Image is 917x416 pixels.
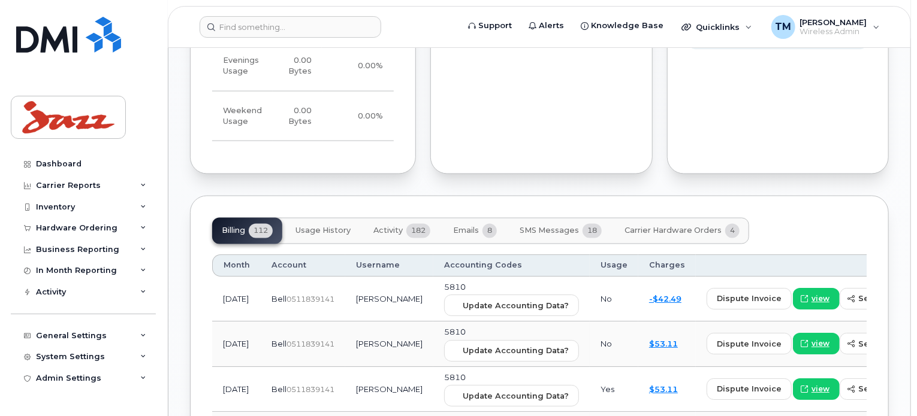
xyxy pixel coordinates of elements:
span: view [812,384,829,395]
span: Wireless Admin [800,27,867,37]
span: 5810 [444,283,466,292]
span: Alerts [539,20,564,32]
button: Update Accounting Data? [444,341,579,362]
span: 8 [482,224,497,238]
span: view [812,294,829,305]
button: Update Accounting Data? [444,385,579,407]
span: 5810 [444,327,466,337]
span: Knowledge Base [591,20,663,32]
button: dispute invoice [707,289,792,310]
button: dispute invoice [707,333,792,355]
th: Usage [590,255,638,277]
div: Tanner Montgomery [763,15,888,39]
a: -$42.49 [649,294,681,304]
span: Activity [373,226,403,236]
button: send copy [840,333,913,355]
a: view [793,333,840,355]
a: $53.11 [649,385,678,394]
span: SMS Messages [520,226,579,236]
td: Evenings Usage [212,41,273,92]
span: 182 [406,224,430,238]
span: Emails [453,226,479,236]
td: 0.00 Bytes [273,92,322,142]
a: Knowledge Base [572,14,672,38]
button: send copy [840,289,913,310]
tr: Friday from 6:00pm to Monday 8:00am [212,92,394,142]
td: [DATE] [212,322,261,368]
td: [DATE] [212,368,261,413]
th: Charges [638,255,696,277]
span: Update Accounting Data? [463,300,569,312]
span: dispute invoice [717,339,782,350]
span: view [812,339,829,350]
span: Update Accounting Data? [463,345,569,357]
span: 0511839141 [286,385,334,394]
span: Bell [272,339,286,349]
td: No [590,277,638,323]
input: Find something... [200,16,381,38]
a: $53.11 [649,339,678,349]
div: Quicklinks [673,15,761,39]
span: Bell [272,294,286,304]
span: Usage History [295,226,351,236]
span: send copy [858,339,903,350]
span: dispute invoice [717,293,782,305]
span: Bell [272,385,286,394]
tr: Weekdays from 6:00pm to 8:00am [212,41,394,92]
th: Month [212,255,261,277]
span: 0511839141 [286,340,334,349]
td: [PERSON_NAME] [345,277,433,323]
span: 4 [725,224,740,238]
th: Account [261,255,345,277]
td: 0.00 Bytes [273,41,322,92]
span: Support [478,20,512,32]
th: Username [345,255,433,277]
td: 0.00% [322,92,394,142]
td: No [590,322,638,368]
td: Weekend Usage [212,92,273,142]
span: Carrier Hardware Orders [625,226,722,236]
span: Quicklinks [696,22,740,32]
span: dispute invoice [717,384,782,395]
td: Yes [590,368,638,413]
span: 18 [583,224,602,238]
button: dispute invoice [707,379,792,400]
span: send copy [858,293,903,305]
span: [PERSON_NAME] [800,17,867,27]
span: Update Accounting Data? [463,391,569,402]
td: [PERSON_NAME] [345,322,433,368]
button: Update Accounting Data? [444,295,579,317]
td: [DATE] [212,277,261,323]
a: Support [460,14,520,38]
td: 0.00% [322,41,394,92]
span: TM [775,20,791,34]
a: Alerts [520,14,572,38]
button: send copy [840,379,913,400]
th: Accounting Codes [433,255,590,277]
td: [PERSON_NAME] [345,368,433,413]
span: 5810 [444,373,466,382]
a: view [793,289,840,310]
a: view [793,379,840,400]
span: send copy [858,384,903,395]
span: 0511839141 [286,295,334,304]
